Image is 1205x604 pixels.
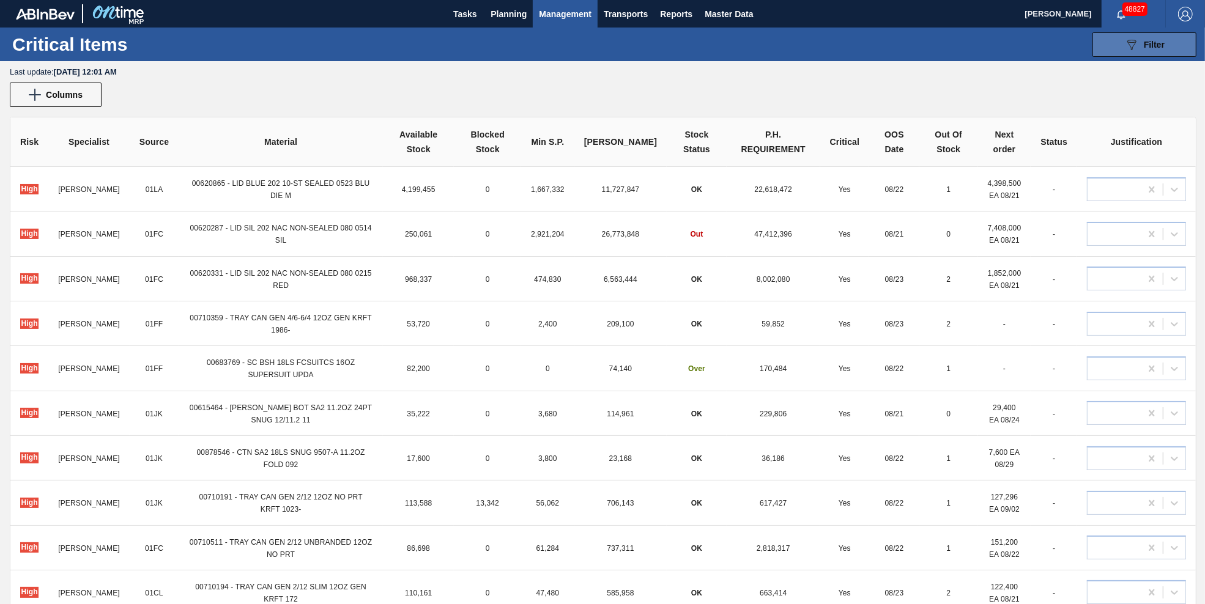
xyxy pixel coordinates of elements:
[946,589,951,597] span: 2
[407,544,430,553] span: 86,698
[946,364,951,373] span: 1
[486,410,490,418] span: 0
[946,230,951,238] span: 0
[405,230,432,238] span: 250,061
[755,185,793,194] span: 22,618,472
[885,230,904,238] span: 08/21
[757,544,790,553] span: 2,818,317
[486,544,490,553] span: 0
[46,90,83,100] span: Columns
[58,185,120,194] span: [PERSON_NAME]
[20,134,39,149] div: Risk
[190,538,373,559] span: 00710511 - TRAY CAN GEN 2/12 UNBRANDED 12OZ NO PRT
[584,134,657,149] div: Maximum Stock Policy
[20,587,39,597] span: High
[407,410,430,418] span: 35,222
[839,410,851,418] span: Yes
[12,37,165,51] h1: Critical Items
[539,7,591,21] span: Management
[146,454,163,463] span: 01JK
[58,410,120,418] span: [PERSON_NAME]
[1040,134,1067,149] div: Status
[1053,454,1055,463] span: -
[464,127,511,157] div: Blocked Stock
[536,589,560,597] span: 47,480
[602,230,640,238] span: 26,773,848
[660,7,692,21] span: Reports
[58,499,120,507] span: [PERSON_NAME]
[677,127,717,157] div: Stock Status
[10,83,102,107] button: add-iconColumns
[190,269,371,290] span: 00620331 - LID SIL 202 NAC NON-SEALED 080 0215 RED
[885,320,904,328] span: 08/23
[20,363,39,374] span: High
[1122,2,1148,16] span: 48827
[885,454,904,463] span: 08/22
[145,275,163,284] span: 01FC
[491,7,527,21] span: Planning
[538,320,557,328] span: 2,400
[607,589,634,597] span: 585,958
[885,364,904,373] span: 08/22
[885,589,904,597] span: 08/23
[989,448,1020,469] span: 7,600 EA 08/29
[607,410,634,418] span: 114,961
[190,314,372,334] span: 00710359 - TRAY CAN GEN 4/6-6/4 12OZ GEN KRFT 1986-
[1053,275,1055,284] span: -
[946,544,951,553] span: 1
[691,320,702,328] span: OK
[988,224,1021,245] span: 7,408,000 EA 08/21
[760,589,787,597] span: 663,414
[58,589,120,597] span: [PERSON_NAME]
[192,179,370,200] span: 00620865 - LID BLUE 202 10-ST SEALED 0523 BLU DIE M
[885,544,904,553] span: 08/22
[146,410,163,418] span: 01JK
[691,499,702,507] span: OK
[476,499,499,507] span: 13,342
[146,499,163,507] span: 01JK
[486,320,490,328] span: 0
[885,499,904,507] span: 08/22
[885,410,904,418] span: 08/21
[607,544,634,553] span: 737,311
[16,9,75,20] img: TNhmsLtSVTkK8tSr43FrP2fwEKptu5GPRR3wAAAABJRU5ErkJggg==
[839,499,851,507] span: Yes
[58,454,120,463] span: [PERSON_NAME]
[1053,499,1055,507] span: -
[486,185,490,194] span: 0
[885,275,904,284] span: 08/23
[1053,185,1055,194] span: -
[988,269,1021,290] span: 1,852,000 EA 08/21
[145,544,163,553] span: 01FC
[10,67,1205,76] div: Last update :
[402,185,436,194] span: 4,199,455
[839,364,851,373] span: Yes
[1003,364,1006,373] span: -
[602,185,640,194] span: 11,727,847
[929,127,968,157] div: Out Of Stock
[839,544,851,553] span: Yes
[451,7,478,21] span: Tasks
[199,493,363,514] span: 00710191 - TRAY CAN GEN 2/12 12OZ NO PRT KRFT 1023-
[486,230,490,238] span: 0
[405,499,432,507] span: 113,588
[885,185,904,194] span: 08/22
[607,499,634,507] span: 706,143
[1053,410,1055,418] span: -
[20,542,39,553] span: High
[1144,40,1165,50] span: Filter
[146,320,163,328] span: 01FF
[879,127,910,157] div: OOS Date
[29,89,41,101] img: add-icon
[1053,230,1055,238] span: -
[1087,134,1186,149] div: Justification
[531,185,565,194] span: 1,667,332
[531,230,565,238] span: 2,921,204
[1003,320,1006,328] span: -
[190,224,371,245] span: 00620287 - LID SIL 202 NAC NON-SEALED 080 0514 SIL
[20,498,39,508] span: High
[58,230,120,238] span: [PERSON_NAME]
[534,275,561,284] span: 474,830
[20,273,39,284] span: High
[839,589,851,597] span: Yes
